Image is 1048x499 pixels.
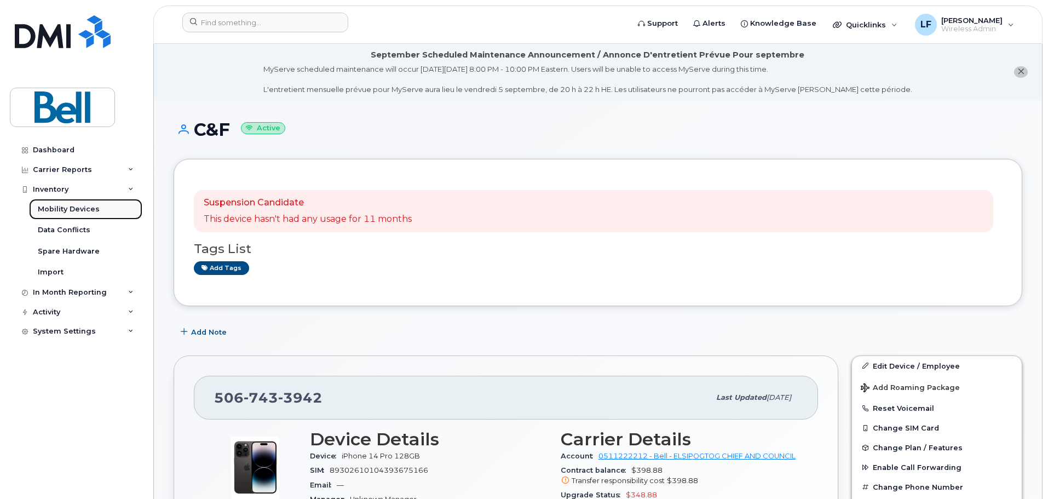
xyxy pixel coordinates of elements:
[626,491,657,499] span: $348.88
[852,376,1022,398] button: Add Roaming Package
[310,429,548,449] h3: Device Details
[310,452,342,460] span: Device
[572,477,665,485] span: Transfer responsibility cost
[194,261,249,275] a: Add tags
[337,481,344,489] span: —
[561,466,631,474] span: Contract balance
[214,389,323,406] span: 506
[204,213,412,226] p: This device hasn't had any usage for 11 months
[204,197,412,209] p: Suspension Candidate
[194,242,1002,256] h3: Tags List
[342,452,420,460] span: iPhone 14 Pro 128GB
[598,452,796,460] a: 0511222212 - Bell - ELSIPOGTOG CHIEF AND COUNCIL
[561,466,798,486] span: $398.88
[263,64,912,95] div: MyServe scheduled maintenance will occur [DATE][DATE] 8:00 PM - 10:00 PM Eastern. Users will be u...
[174,323,236,342] button: Add Note
[310,466,330,474] span: SIM
[667,477,698,485] span: $398.88
[561,491,626,499] span: Upgrade Status
[561,452,598,460] span: Account
[852,457,1022,477] button: Enable Call Forwarding
[278,389,323,406] span: 3942
[852,477,1022,497] button: Change Phone Number
[330,466,428,474] span: 89302610104393675166
[767,393,791,402] span: [DATE]
[561,429,798,449] h3: Carrier Details
[852,418,1022,438] button: Change SIM Card
[241,122,285,135] small: Active
[174,120,1022,139] h1: C&F
[244,389,278,406] span: 743
[191,327,227,337] span: Add Note
[310,481,337,489] span: Email
[371,49,804,61] div: September Scheduled Maintenance Announcement / Annonce D'entretient Prévue Pour septembre
[873,444,963,452] span: Change Plan / Features
[852,356,1022,376] a: Edit Device / Employee
[852,438,1022,457] button: Change Plan / Features
[1014,66,1028,78] button: close notification
[861,383,960,394] span: Add Roaming Package
[873,463,961,472] span: Enable Call Forwarding
[716,393,767,402] span: Last updated
[852,398,1022,418] button: Reset Voicemail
